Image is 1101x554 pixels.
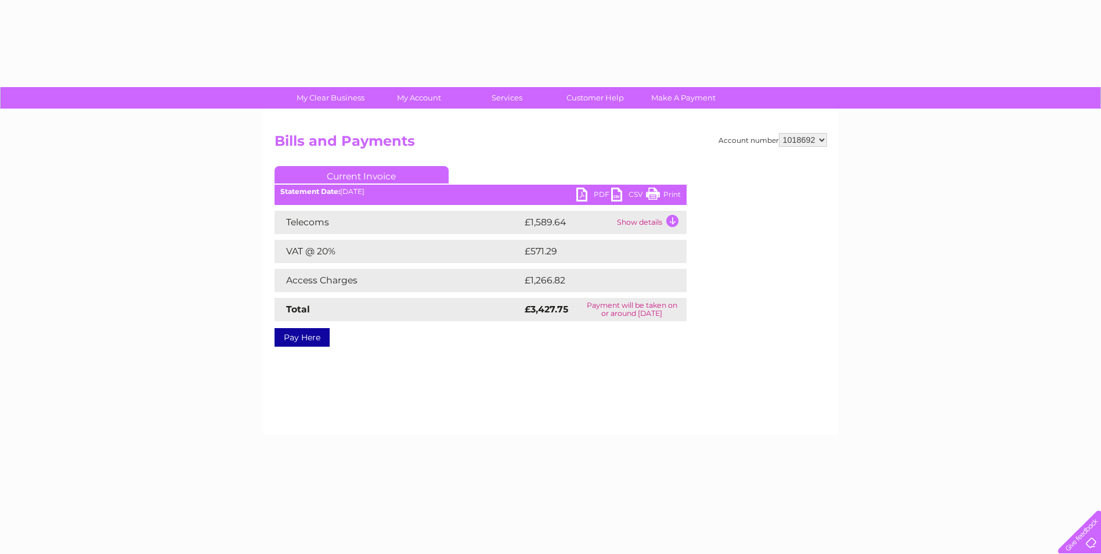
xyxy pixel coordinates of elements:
strong: £3,427.75 [525,304,568,315]
a: Customer Help [547,87,643,109]
div: [DATE] [275,188,687,196]
a: PDF [576,188,611,204]
h2: Bills and Payments [275,133,827,155]
td: Show details [614,211,687,234]
td: £1,266.82 [522,269,668,292]
a: Current Invoice [275,166,449,184]
a: My Clear Business [283,87,378,109]
a: Make A Payment [636,87,731,109]
td: £571.29 [522,240,665,263]
a: Services [459,87,555,109]
a: My Account [371,87,467,109]
td: Telecoms [275,211,522,234]
td: £1,589.64 [522,211,614,234]
a: Pay Here [275,328,330,347]
td: Payment will be taken on or around [DATE] [577,298,687,321]
a: Print [646,188,681,204]
td: Access Charges [275,269,522,292]
td: VAT @ 20% [275,240,522,263]
a: CSV [611,188,646,204]
b: Statement Date: [280,187,340,196]
strong: Total [286,304,310,315]
div: Account number [719,133,827,147]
